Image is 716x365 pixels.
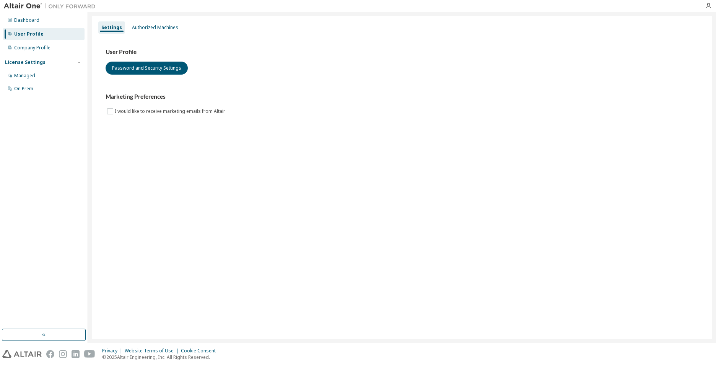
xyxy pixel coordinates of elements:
div: Company Profile [14,45,50,51]
div: Website Terms of Use [125,348,181,354]
div: On Prem [14,86,33,92]
h3: User Profile [106,48,698,56]
img: instagram.svg [59,350,67,358]
h3: Marketing Preferences [106,93,698,101]
div: Cookie Consent [181,348,220,354]
div: Privacy [102,348,125,354]
img: facebook.svg [46,350,54,358]
img: Altair One [4,2,99,10]
div: Dashboard [14,17,39,23]
button: Password and Security Settings [106,62,188,75]
label: I would like to receive marketing emails from Altair [115,107,227,116]
img: linkedin.svg [72,350,80,358]
p: © 2025 Altair Engineering, Inc. All Rights Reserved. [102,354,220,360]
div: License Settings [5,59,46,65]
div: User Profile [14,31,44,37]
img: altair_logo.svg [2,350,42,358]
div: Managed [14,73,35,79]
div: Authorized Machines [132,24,178,31]
div: Settings [101,24,122,31]
img: youtube.svg [84,350,95,358]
